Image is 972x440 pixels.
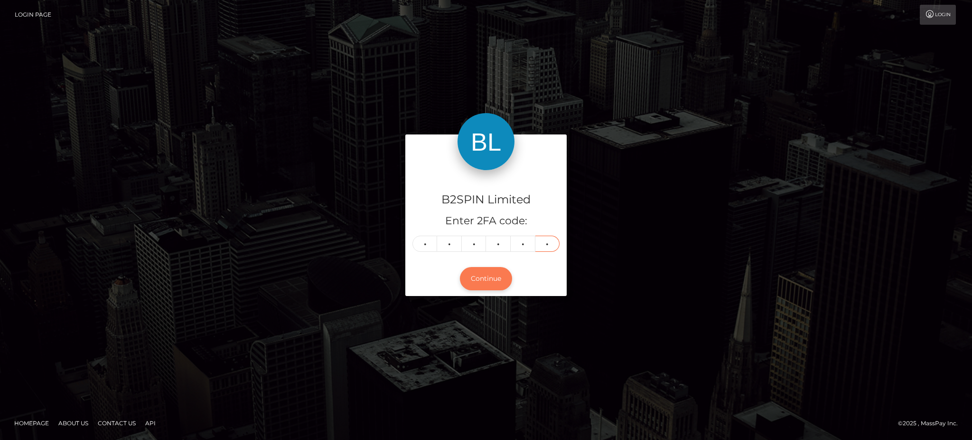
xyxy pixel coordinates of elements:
img: B2SPIN Limited [458,113,514,170]
a: Contact Us [94,416,140,430]
h5: Enter 2FA code: [412,214,560,229]
a: About Us [55,416,92,430]
h4: B2SPIN Limited [412,191,560,208]
a: Login [920,5,956,25]
a: Login Page [15,5,51,25]
button: Continue [460,267,512,290]
a: API [141,416,159,430]
div: © 2025 , MassPay Inc. [898,418,965,429]
a: Homepage [10,416,53,430]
